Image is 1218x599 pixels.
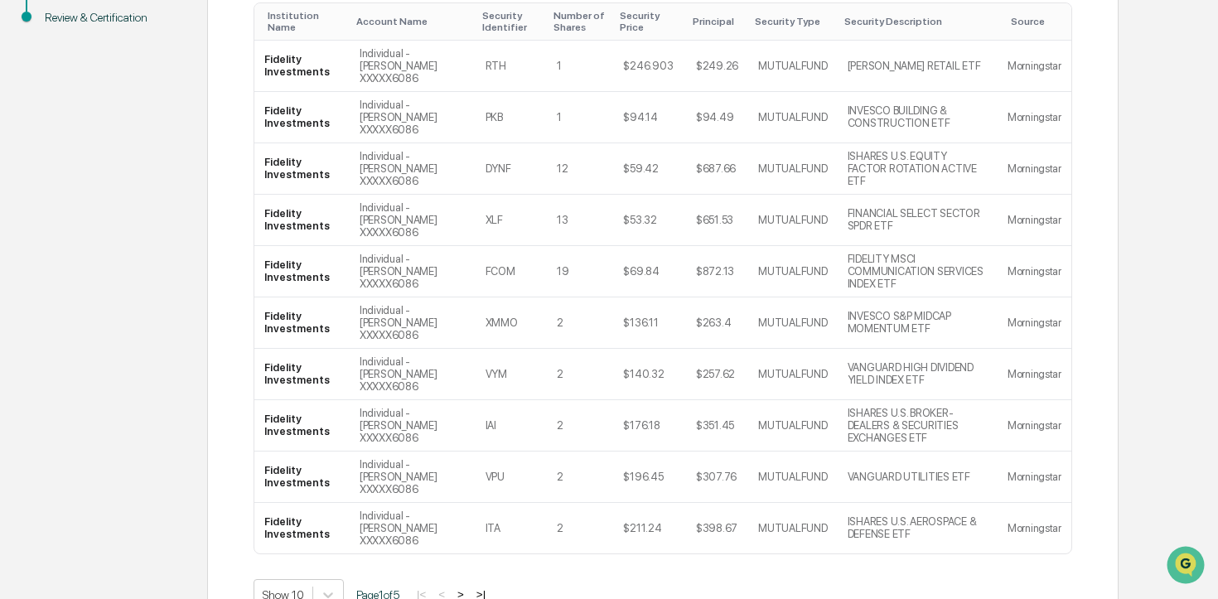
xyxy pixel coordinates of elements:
td: Individual - [PERSON_NAME] XXXXX6086 [350,195,476,246]
td: Morningstar [998,452,1071,503]
td: Individual - [PERSON_NAME] XXXXX6086 [350,297,476,349]
td: Fidelity Investments [254,503,350,553]
div: 🖐️ [17,210,30,224]
td: $211.24 [613,503,686,553]
td: VYM [476,349,547,400]
td: VANGUARD HIGH DIVIDEND YIELD INDEX ETF [838,349,998,400]
td: 2 [547,349,613,400]
td: Fidelity Investments [254,195,350,246]
td: INVESCO S&P MIDCAP MOMENTUM ETF [838,297,998,349]
td: $94.14 [613,92,686,143]
span: Attestations [137,209,205,225]
td: 2 [547,297,613,349]
div: Toggle SortBy [844,16,991,27]
td: $140.32 [613,349,686,400]
td: $249.26 [686,41,748,92]
td: Fidelity Investments [254,297,350,349]
td: ITA [476,503,547,553]
td: XMMO [476,297,547,349]
td: [PERSON_NAME] RETAIL ETF [838,41,998,92]
td: $351.45 [686,400,748,452]
div: Toggle SortBy [1011,16,1065,27]
div: Toggle SortBy [755,16,830,27]
td: Individual - [PERSON_NAME] XXXXX6086 [350,503,476,553]
td: MUTUALFUND [748,143,837,195]
td: MUTUALFUND [748,503,837,553]
td: MUTUALFUND [748,41,837,92]
td: 2 [547,503,613,553]
td: FCOM [476,246,547,297]
a: 🖐️Preclearance [10,202,114,232]
td: $872.13 [686,246,748,297]
td: $246.903 [613,41,686,92]
td: Individual - [PERSON_NAME] XXXXX6086 [350,400,476,452]
td: DYNF [476,143,547,195]
a: Powered byPylon [117,280,201,293]
td: Individual - [PERSON_NAME] XXXXX6086 [350,349,476,400]
div: 🗄️ [120,210,133,224]
td: 12 [547,143,613,195]
td: $263.4 [686,297,748,349]
td: MUTUALFUND [748,195,837,246]
td: Morningstar [998,92,1071,143]
td: Morningstar [998,143,1071,195]
td: $257.62 [686,349,748,400]
td: Individual - [PERSON_NAME] XXXXX6086 [350,41,476,92]
div: 🔎 [17,242,30,255]
td: Individual - [PERSON_NAME] XXXXX6086 [350,452,476,503]
td: 1 [547,92,613,143]
td: Morningstar [998,349,1071,400]
td: FINANCIAL SELECT SECTOR SPDR ETF [838,195,998,246]
td: INVESCO BUILDING & CONSTRUCTION ETF [838,92,998,143]
td: VPU [476,452,547,503]
td: $136.11 [613,297,686,349]
td: IAI [476,400,547,452]
td: $196.45 [613,452,686,503]
a: 🔎Data Lookup [10,234,111,263]
p: How can we help? [17,35,302,61]
td: Fidelity Investments [254,400,350,452]
td: $69.84 [613,246,686,297]
td: Fidelity Investments [254,349,350,400]
td: Fidelity Investments [254,452,350,503]
td: ISHARES U.S. BROKER-DEALERS & SECURITIES EXCHANGES ETF [838,400,998,452]
td: 1 [547,41,613,92]
td: MUTUALFUND [748,297,837,349]
td: ISHARES U.S. EQUITY FACTOR ROTATION ACTIVE ETF [838,143,998,195]
div: Review & Certification [45,9,181,27]
span: Preclearance [33,209,107,225]
td: 19 [547,246,613,297]
td: MUTUALFUND [748,349,837,400]
td: Fidelity Investments [254,92,350,143]
span: Data Lookup [33,240,104,257]
td: MUTUALFUND [748,92,837,143]
td: MUTUALFUND [748,246,837,297]
td: $398.67 [686,503,748,553]
td: $687.66 [686,143,748,195]
td: Morningstar [998,41,1071,92]
td: FIDELITY MSCI COMMUNICATION SERVICES INDEX ETF [838,246,998,297]
div: Toggle SortBy [620,10,679,33]
td: $176.18 [613,400,686,452]
td: Individual - [PERSON_NAME] XXXXX6086 [350,92,476,143]
td: ISHARES U.S. AEROSPACE & DEFENSE ETF [838,503,998,553]
td: Fidelity Investments [254,246,350,297]
iframe: Open customer support [1165,544,1210,589]
td: Individual - [PERSON_NAME] XXXXX6086 [350,246,476,297]
td: $94.49 [686,92,748,143]
td: Morningstar [998,195,1071,246]
div: Toggle SortBy [356,16,469,27]
td: Morningstar [998,246,1071,297]
td: 2 [547,400,613,452]
td: MUTUALFUND [748,452,837,503]
td: Fidelity Investments [254,143,350,195]
a: 🗄️Attestations [114,202,212,232]
td: MUTUALFUND [748,400,837,452]
td: VANGUARD UTILITIES ETF [838,452,998,503]
td: Morningstar [998,503,1071,553]
div: Toggle SortBy [482,10,540,33]
td: RTH [476,41,547,92]
td: $53.32 [613,195,686,246]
